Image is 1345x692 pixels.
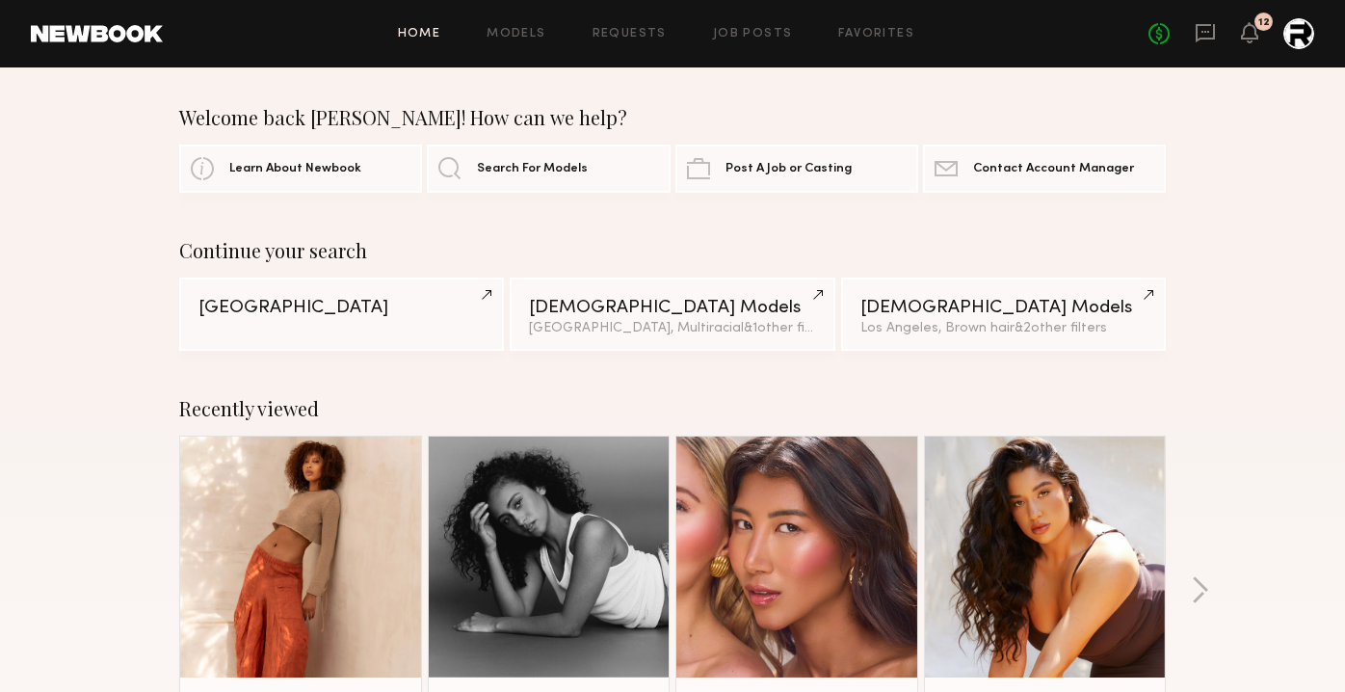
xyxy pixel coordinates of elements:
[725,163,852,175] span: Post A Job or Casting
[179,239,1166,262] div: Continue your search
[838,28,914,40] a: Favorites
[510,278,834,351] a: [DEMOGRAPHIC_DATA] Models[GEOGRAPHIC_DATA], Multiracial&1other filter
[427,145,670,193] a: Search For Models
[529,299,815,317] div: [DEMOGRAPHIC_DATA] Models
[529,322,815,335] div: [GEOGRAPHIC_DATA], Multiracial
[744,322,827,334] span: & 1 other filter
[675,145,918,193] a: Post A Job or Casting
[179,145,422,193] a: Learn About Newbook
[1258,17,1270,28] div: 12
[713,28,793,40] a: Job Posts
[179,397,1166,420] div: Recently viewed
[860,322,1147,335] div: Los Angeles, Brown hair
[593,28,667,40] a: Requests
[179,278,504,351] a: [GEOGRAPHIC_DATA]
[860,299,1147,317] div: [DEMOGRAPHIC_DATA] Models
[923,145,1166,193] a: Contact Account Manager
[198,299,485,317] div: [GEOGRAPHIC_DATA]
[398,28,441,40] a: Home
[973,163,1134,175] span: Contact Account Manager
[841,278,1166,351] a: [DEMOGRAPHIC_DATA] ModelsLos Angeles, Brown hair&2other filters
[1015,322,1107,334] span: & 2 other filter s
[229,163,361,175] span: Learn About Newbook
[179,106,1166,129] div: Welcome back [PERSON_NAME]! How can we help?
[487,28,545,40] a: Models
[477,163,588,175] span: Search For Models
